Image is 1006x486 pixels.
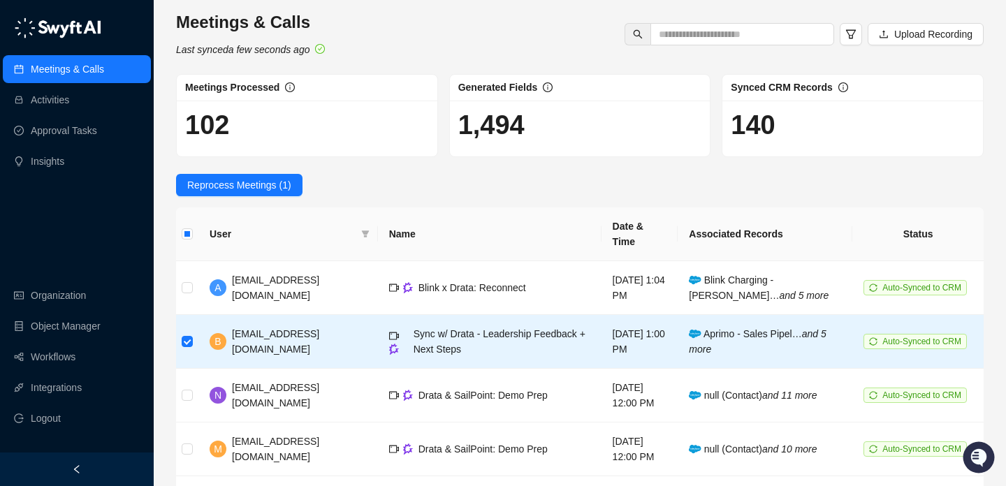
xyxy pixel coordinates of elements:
th: Name [378,207,602,261]
a: Powered byPylon [99,229,169,240]
span: check-circle [315,44,325,54]
span: video-camera [389,331,399,341]
span: B [214,334,221,349]
span: Drata & SailPoint: Demo Prep [418,390,548,401]
h2: How can we help? [14,78,254,101]
span: sync [869,445,877,453]
span: User [210,226,356,242]
span: info-circle [285,82,295,92]
span: filter [358,223,372,244]
a: Activities [31,86,69,114]
img: gong-Dwh8HbPa.png [403,443,413,454]
span: video-camera [389,444,399,454]
span: logout [14,413,24,423]
i: and 5 more [779,290,829,301]
span: M [214,441,222,457]
span: Blink x Drata: Reconnect [418,282,526,293]
span: Meetings Processed [185,82,279,93]
span: Auto-Synced to CRM [882,337,961,346]
span: sync [869,283,877,292]
span: null (Contact) [689,390,817,401]
span: upload [879,29,889,39]
a: Insights [31,147,64,175]
td: [DATE] 1:04 PM [602,261,678,315]
span: info-circle [838,82,848,92]
button: Upload Recording [868,23,984,45]
h1: 1,494 [458,109,702,141]
span: Logout [31,404,61,432]
i: and 10 more [762,443,817,455]
i: and 5 more [689,328,826,355]
span: N [214,388,221,403]
button: Reprocess Meetings (1) [176,174,302,196]
span: Blink Charging - [PERSON_NAME]… [689,274,829,301]
div: We're available if you need us! [48,140,177,152]
span: Drata & SailPoint: Demo Prep [418,443,548,455]
a: Workflows [31,343,75,371]
span: Synced CRM Records [731,82,832,93]
span: [EMAIL_ADDRESS][DOMAIN_NAME] [232,436,319,462]
span: Upload Recording [894,27,972,42]
div: 📚 [14,197,25,208]
a: Approval Tasks [31,117,97,145]
span: Generated Fields [458,82,538,93]
img: Swyft AI [14,14,42,42]
span: Sync w/ Drata - Leadership Feedback + Next Steps [414,328,585,355]
span: search [633,29,643,39]
a: Meetings & Calls [31,55,104,83]
a: 📚Docs [8,190,57,215]
a: 📶Status [57,190,113,215]
iframe: Open customer support [961,440,999,478]
th: Associated Records [678,207,852,261]
td: [DATE] 1:00 PM [602,315,678,369]
i: and 11 more [762,390,817,401]
a: Object Manager [31,312,101,340]
span: sync [869,337,877,346]
span: A [214,280,221,295]
span: [EMAIL_ADDRESS][DOMAIN_NAME] [232,328,319,355]
span: [EMAIL_ADDRESS][DOMAIN_NAME] [232,274,319,301]
span: filter [845,29,856,40]
th: Date & Time [602,207,678,261]
span: [EMAIL_ADDRESS][DOMAIN_NAME] [232,382,319,408]
span: Auto-Synced to CRM [882,283,961,293]
span: info-circle [543,82,553,92]
span: sync [869,391,877,399]
span: video-camera [389,390,399,400]
a: Organization [31,281,86,309]
span: Aprimo - Sales Pipel… [689,328,826,355]
th: Status [852,207,984,261]
button: Start new chat [238,131,254,147]
span: filter [361,230,370,238]
span: video-camera [389,283,399,293]
span: null (Contact) [689,443,817,455]
td: [DATE] 12:00 PM [602,422,678,476]
img: gong-Dwh8HbPa.png [389,344,399,354]
a: Integrations [31,374,82,402]
h1: 102 [185,109,429,141]
img: gong-Dwh8HbPa.png [403,390,413,400]
span: Pylon [139,230,169,240]
span: Auto-Synced to CRM [882,390,961,400]
div: Start new chat [48,126,229,140]
span: Auto-Synced to CRM [882,444,961,454]
span: left [72,464,82,474]
div: 📶 [63,197,74,208]
img: gong-Dwh8HbPa.png [403,282,413,293]
img: 5124521997842_fc6d7dfcefe973c2e489_88.png [14,126,39,152]
h3: Meetings & Calls [176,11,325,34]
span: Docs [28,196,52,209]
span: Reprocess Meetings (1) [187,177,291,193]
i: Last synced a few seconds ago [176,44,309,55]
h1: 140 [731,109,975,141]
span: Status [77,196,108,209]
p: Welcome 👋 [14,56,254,78]
img: logo-05li4sbe.png [14,17,101,38]
td: [DATE] 12:00 PM [602,369,678,422]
